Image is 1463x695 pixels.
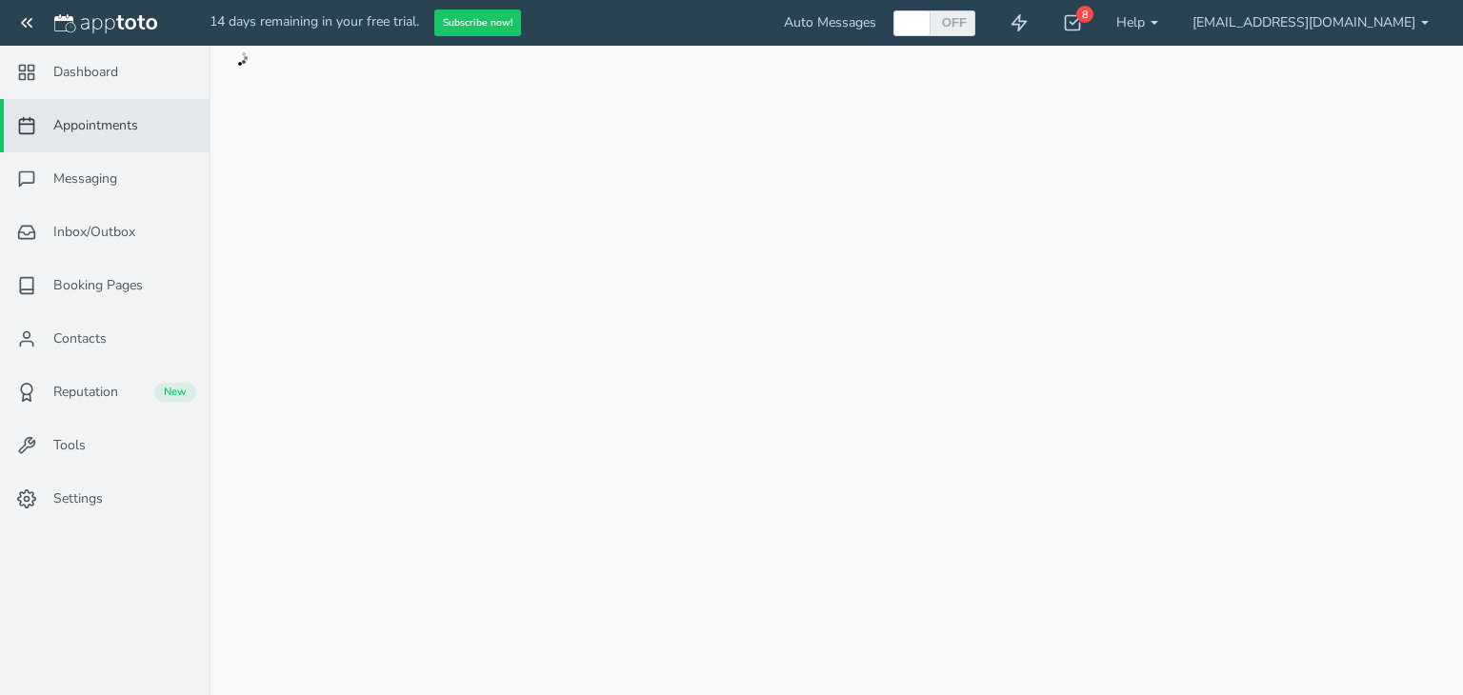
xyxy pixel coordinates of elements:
span: Booking Pages [53,276,143,295]
span: Appointments [53,116,138,135]
span: Tools [53,436,86,455]
div: 8 [1076,6,1093,23]
span: Inbox/Outbox [53,223,135,242]
span: Settings [53,489,103,508]
span: Auto Messages [784,13,876,32]
img: logo-apptoto--white.svg [54,14,157,33]
span: 14 days remaining in your free trial. [210,12,419,30]
span: Dashboard [53,63,118,82]
span: Reputation [53,383,118,402]
span: Messaging [53,169,117,189]
div: New [154,383,196,402]
button: Subscribe now! [434,10,521,37]
span: Contacts [53,329,107,348]
label: OFF [941,14,968,30]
